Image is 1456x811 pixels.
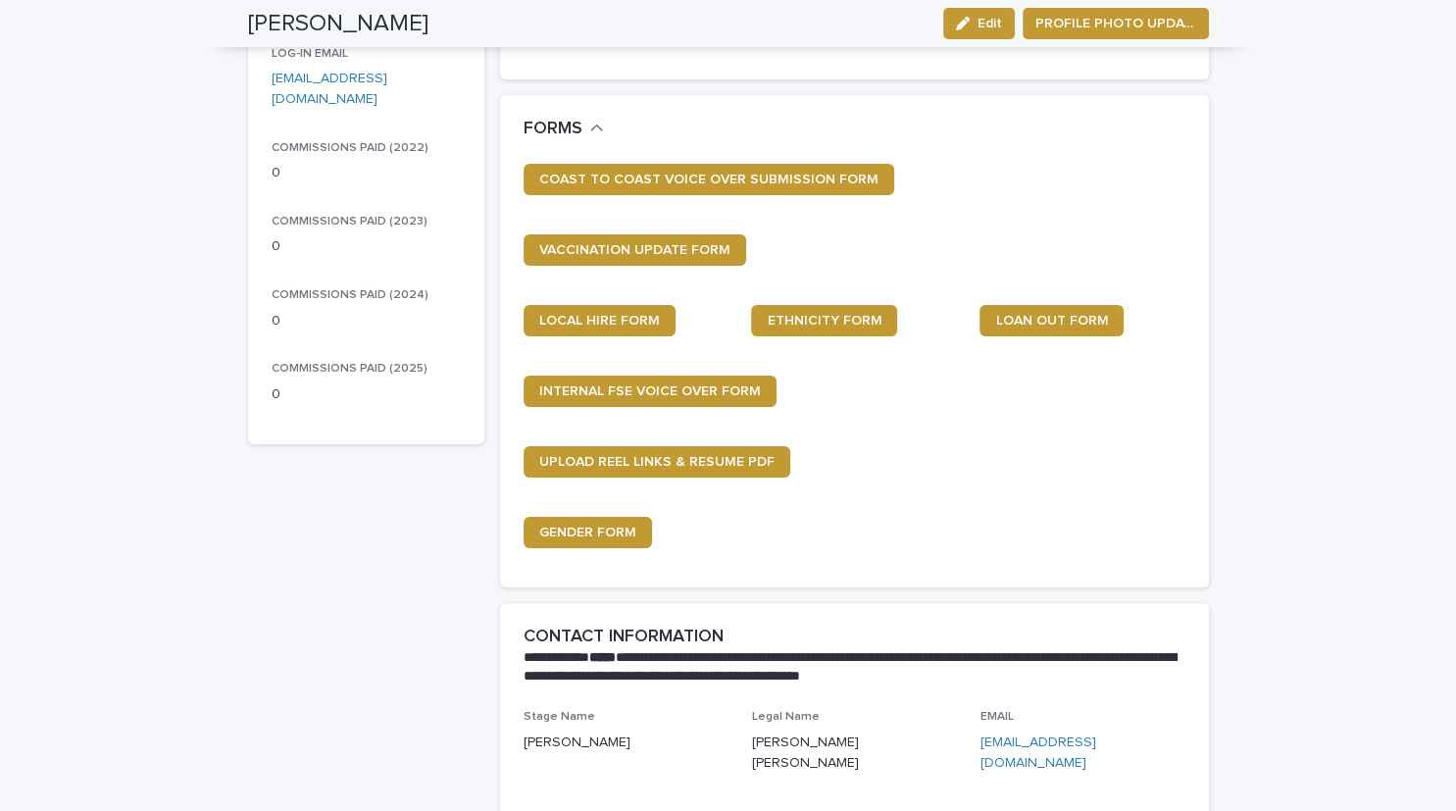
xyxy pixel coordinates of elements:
[539,384,761,398] span: INTERNAL FSE VOICE OVER FORM
[539,314,660,328] span: LOCAL HIRE FORM
[539,526,636,539] span: GENDER FORM
[524,376,777,407] a: INTERNAL FSE VOICE OVER FORM
[979,735,1095,770] a: [EMAIL_ADDRESS][DOMAIN_NAME]
[272,48,348,60] span: LOG-IN EMAIL
[272,72,387,106] a: [EMAIL_ADDRESS][DOMAIN_NAME]
[272,142,428,154] span: COMMISSIONS PAID (2022)
[524,446,790,478] a: UPLOAD REEL LINKS & RESUME PDF
[272,216,427,228] span: COMMISSIONS PAID (2023)
[524,164,894,195] a: COAST TO COAST VOICE OVER SUBMISSION FORM
[272,289,428,301] span: COMMISSIONS PAID (2024)
[524,119,604,140] button: FORMS
[524,305,676,336] a: LOCAL HIRE FORM
[524,119,582,140] h2: FORMS
[751,733,956,774] p: [PERSON_NAME] [PERSON_NAME]
[272,236,461,257] p: 0
[272,363,427,375] span: COMMISSIONS PAID (2025)
[751,711,819,723] span: Legal Name
[751,305,897,336] a: ETHNICITY FORM
[524,711,595,723] span: Stage Name
[978,17,1002,30] span: Edit
[539,455,775,469] span: UPLOAD REEL LINKS & RESUME PDF
[943,8,1015,39] button: Edit
[995,314,1108,328] span: LOAN OUT FORM
[1035,14,1196,33] span: PROFILE PHOTO UPDATE
[1023,8,1209,39] button: PROFILE PHOTO UPDATE
[272,384,461,405] p: 0
[272,311,461,331] p: 0
[767,314,881,328] span: ETHNICITY FORM
[524,733,728,753] p: [PERSON_NAME]
[272,163,461,183] p: 0
[979,305,1124,336] a: LOAN OUT FORM
[524,627,724,648] h2: CONTACT INFORMATION
[524,234,746,266] a: VACCINATION UPDATE FORM
[979,711,1013,723] span: EMAIL
[539,243,730,257] span: VACCINATION UPDATE FORM
[539,173,879,186] span: COAST TO COAST VOICE OVER SUBMISSION FORM
[248,10,428,38] h2: [PERSON_NAME]
[524,517,652,548] a: GENDER FORM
